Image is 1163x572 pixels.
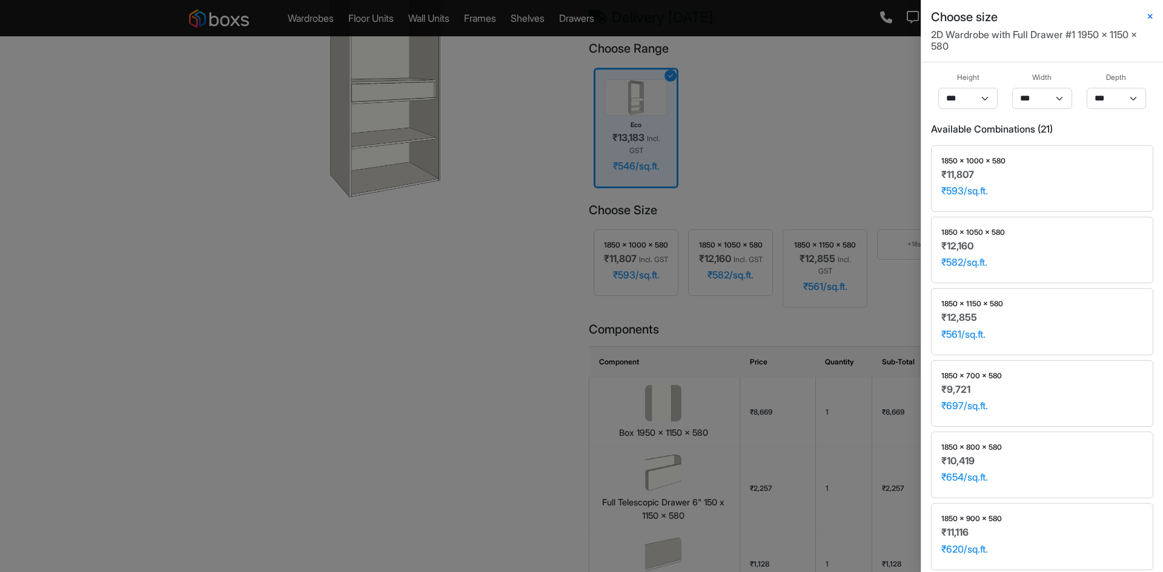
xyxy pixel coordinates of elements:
[931,10,998,24] h5: Choose size
[941,312,1143,323] div: ₹12,855
[941,384,1143,395] div: ₹9,721
[931,29,1153,52] h6: 2D Wardrobe with Full Drawer #1 1950 x 1150 x 580
[941,400,1143,412] div: ₹697/sq.ft.
[941,169,1143,180] div: ₹11,807
[941,329,1143,340] div: ₹561/sq.ft.
[941,544,1143,555] div: ₹620/sq.ft.
[941,527,1143,538] div: ₹11,116
[941,227,1143,238] div: 1850 x 1050 x 580
[941,185,1143,197] div: ₹593/sq.ft.
[941,513,1143,524] div: 1850 x 900 x 580
[957,72,979,83] span: Height
[931,123,1153,135] h6: Available Combinations ( 21 )
[941,442,1143,453] div: 1850 x 800 x 580
[941,240,1143,252] div: ₹12,160
[941,370,1143,381] div: 1850 x 700 x 580
[941,257,1143,268] div: ₹582/sq.ft.
[941,472,1143,483] div: ₹654/sq.ft.
[1106,72,1126,83] span: Depth
[941,156,1143,166] div: 1850 x 1000 x 580
[1032,72,1052,83] span: Width
[941,455,1143,467] div: ₹10,419
[941,298,1143,309] div: 1850 x 1150 x 580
